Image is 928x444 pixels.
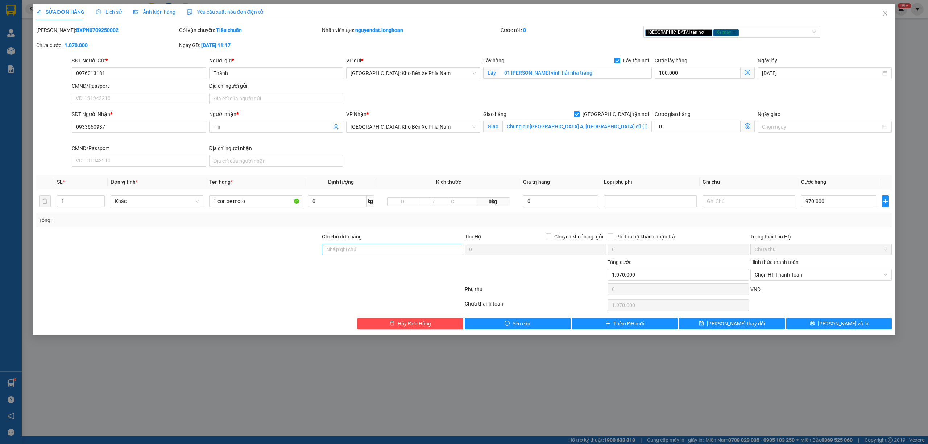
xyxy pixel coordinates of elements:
span: Thêm ĐH mới [613,320,644,328]
button: deleteHủy Đơn Hàng [357,318,463,329]
div: Chưa thanh toán [464,300,607,312]
input: Cước giao hàng [655,121,741,132]
input: Địa chỉ của người nhận [209,155,343,167]
span: Khác [115,196,199,207]
span: [GEOGRAPHIC_DATA] tận nơi [580,110,652,118]
span: Chuyển khoản ng. gửi [551,233,606,241]
b: BXPN0709250002 [76,27,119,33]
span: close [732,30,736,34]
span: Ảnh kiện hàng [133,9,175,15]
b: nguyendat.longhoan [355,27,403,33]
input: VD: Bàn, Ghế [209,195,302,207]
button: plus [882,195,889,207]
div: Địa chỉ người gửi [209,82,343,90]
span: delete [390,321,395,327]
div: SĐT Người Nhận [72,110,206,118]
span: Xe máy [713,29,739,36]
span: close [706,30,709,34]
span: VP Nhận [346,111,366,117]
input: Ghi Chú [703,195,795,207]
span: close [882,11,888,16]
label: Hình thức thanh toán [750,259,799,265]
span: exclamation-circle [505,321,510,327]
span: SL [57,179,63,185]
img: icon [187,9,193,15]
input: Lấy tận nơi [500,67,652,79]
button: exclamation-circleYêu cầu [465,318,571,329]
div: CMND/Passport [72,144,206,152]
div: Ngày GD: [179,41,320,49]
th: Ghi chú [700,175,798,189]
b: 1.070.000 [65,42,88,48]
input: Ghi chú đơn hàng [322,244,463,255]
button: plusThêm ĐH mới [572,318,678,329]
div: Phụ thu [464,285,607,298]
span: clock-circle [96,9,101,14]
span: Lấy tận nơi [620,57,652,65]
span: plus [882,198,888,204]
span: picture [133,9,138,14]
span: VND [750,286,761,292]
span: save [699,321,704,327]
label: Ngày lấy [758,58,777,63]
input: R [418,197,448,206]
input: Ngày giao [762,123,881,131]
span: printer [810,321,815,327]
span: Lấy hàng [483,58,504,63]
input: D [387,197,418,206]
div: SĐT Người Gửi [72,57,206,65]
span: Lấy [483,67,500,79]
div: CMND/Passport [72,82,206,90]
span: [GEOGRAPHIC_DATA] tận nơi [645,29,712,36]
div: Tổng: 1 [39,216,358,224]
span: edit [36,9,41,14]
span: Yêu cầu xuất hóa đơn điện tử [187,9,264,15]
th: Loại phụ phí [601,175,700,189]
span: Tổng cước [608,259,631,265]
span: Thu Hộ [465,234,481,240]
span: [PERSON_NAME] thay đổi [707,320,765,328]
label: Ghi chú đơn hàng [322,234,362,240]
span: Lịch sử [96,9,122,15]
span: Phí thu hộ khách nhận trả [613,233,678,241]
div: VP gửi [346,57,480,65]
span: Hủy Đơn Hàng [398,320,431,328]
b: [DATE] 11:17 [201,42,231,48]
input: C [448,197,476,206]
span: plus [605,321,610,327]
button: Close [875,4,895,24]
input: Giao tận nơi [502,121,652,132]
div: Trạng thái Thu Hộ [750,233,892,241]
label: Ngày giao [758,111,780,117]
span: dollar-circle [745,70,750,75]
button: printer[PERSON_NAME] và In [786,318,892,329]
input: Cước lấy hàng [655,67,741,79]
div: [PERSON_NAME]: [36,26,178,34]
span: Đơn vị tính [111,179,138,185]
b: Tiêu chuẩn [216,27,242,33]
label: Cước lấy hàng [655,58,687,63]
span: dollar-circle [745,123,750,129]
div: Gói vận chuyển: [179,26,320,34]
b: 0 [523,27,526,33]
div: Người gửi [209,57,343,65]
span: Định lượng [328,179,354,185]
div: Người nhận [209,110,343,118]
span: 0kg [476,197,510,206]
span: Giao [483,121,502,132]
label: Cước giao hàng [655,111,691,117]
button: save[PERSON_NAME] thay đổi [679,318,785,329]
span: user-add [333,124,339,130]
span: Yêu cầu [513,320,530,328]
div: Cước rồi : [501,26,642,34]
span: SỬA ĐƠN HÀNG [36,9,84,15]
span: Nha Trang: Kho Bến Xe Phía Nam [351,68,476,79]
span: Giá trị hàng [523,179,550,185]
span: Cước hàng [801,179,826,185]
span: kg [367,195,374,207]
div: Địa chỉ người nhận [209,144,343,152]
div: Chưa cước : [36,41,178,49]
div: Nhân viên tạo: [322,26,499,34]
span: [PERSON_NAME] và In [818,320,869,328]
span: Tên hàng [209,179,233,185]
